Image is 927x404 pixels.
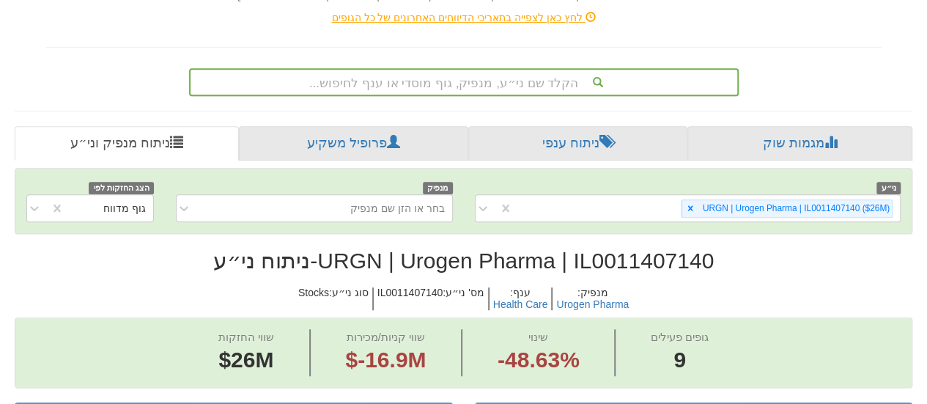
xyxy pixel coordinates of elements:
span: גופים פעילים [651,331,709,343]
div: גוף מדווח [103,201,146,216]
span: ני״ע [876,182,901,194]
button: Urogen Pharma [556,299,629,310]
span: שווי קניות/מכירות [347,331,425,343]
span: שינוי [528,331,548,343]
div: לחץ כאן לצפייה בתאריכי הדיווחים האחרונים של כל הגופים [35,10,893,25]
h5: מס' ני״ע : IL0011407140 [372,287,488,310]
h5: מנפיק : [551,287,632,310]
div: הקלד שם ני״ע, מנפיק, גוף מוסדי או ענף לחיפוש... [191,70,737,95]
a: ניתוח מנפיק וני״ע [15,126,239,161]
a: ניתוח ענפי [468,126,687,161]
div: URGN | Urogen Pharma | IL0011407140 ‎($26M‎)‎ [698,200,892,217]
div: בחר או הזן שם מנפיק [350,201,445,216]
button: Health Care [493,299,548,310]
span: 9 [651,345,709,376]
span: $26M [218,348,273,372]
span: $-16.9M [345,348,426,372]
span: שווי החזקות [218,331,274,343]
h2: URGN | Urogen Pharma | IL0011407140 - ניתוח ני״ע [15,249,912,273]
a: מגמות שוק [687,126,912,161]
h5: ענף : [488,287,552,310]
span: הצג החזקות לפי [89,182,153,194]
span: מנפיק [423,182,453,194]
a: פרופיל משקיע [239,126,468,161]
span: -48.63% [498,345,580,376]
h5: סוג ני״ע : Stocks [295,287,372,310]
